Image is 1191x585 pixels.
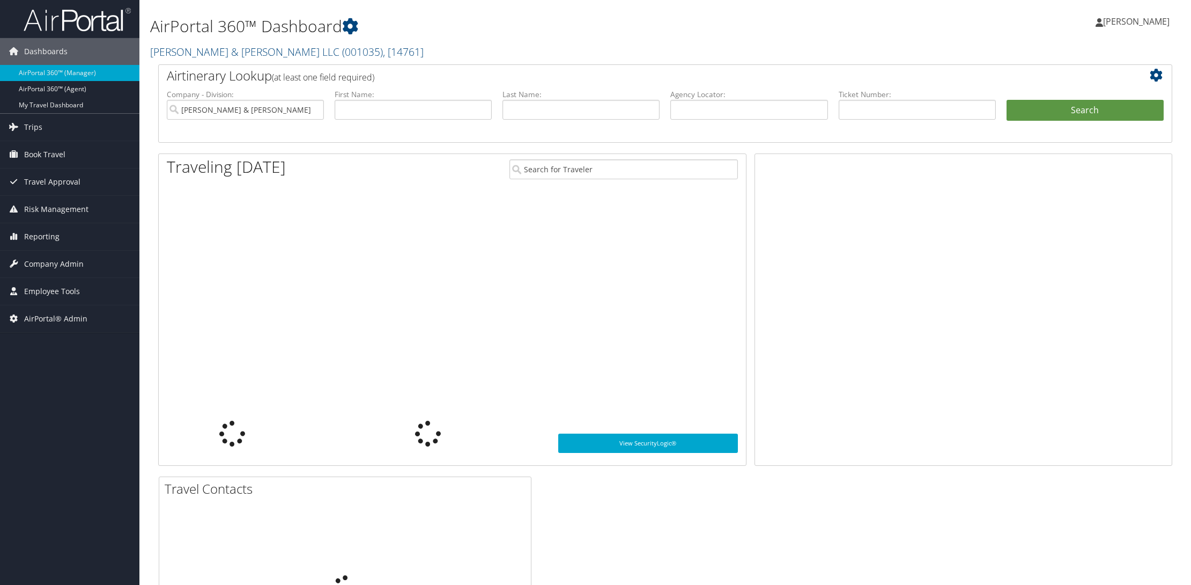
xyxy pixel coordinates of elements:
[24,278,80,305] span: Employee Tools
[165,480,531,498] h2: Travel Contacts
[150,15,837,38] h1: AirPortal 360™ Dashboard
[24,38,68,65] span: Dashboards
[24,169,80,195] span: Travel Approval
[24,7,131,32] img: airportal-logo.png
[335,89,492,100] label: First Name:
[839,89,996,100] label: Ticket Number:
[24,141,65,168] span: Book Travel
[24,114,42,141] span: Trips
[150,45,424,59] a: [PERSON_NAME] & [PERSON_NAME] LLC
[558,434,738,453] a: View SecurityLogic®
[502,89,660,100] label: Last Name:
[383,45,424,59] span: , [ 14761 ]
[1103,16,1170,27] span: [PERSON_NAME]
[24,251,84,277] span: Company Admin
[24,305,87,332] span: AirPortal® Admin
[670,89,827,100] label: Agency Locator:
[24,196,88,223] span: Risk Management
[509,159,738,179] input: Search for Traveler
[342,45,383,59] span: ( 001035 )
[24,223,60,250] span: Reporting
[1096,5,1180,38] a: [PERSON_NAME]
[167,156,286,178] h1: Traveling [DATE]
[272,71,374,83] span: (at least one field required)
[167,67,1079,85] h2: Airtinerary Lookup
[167,89,324,100] label: Company - Division:
[1007,100,1164,121] button: Search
